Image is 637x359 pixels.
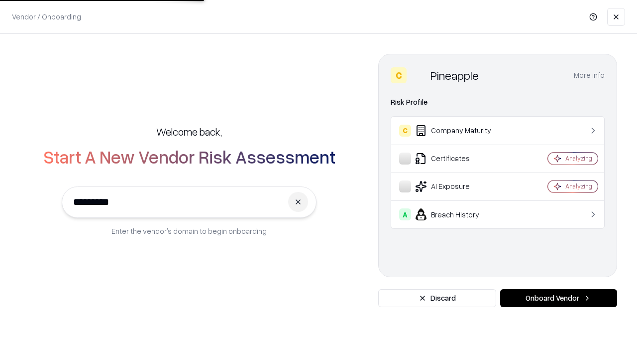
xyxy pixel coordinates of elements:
[399,125,518,137] div: Company Maturity
[378,289,496,307] button: Discard
[411,67,426,83] img: Pineapple
[156,125,222,139] h5: Welcome back,
[399,180,518,192] div: AI Exposure
[12,11,81,22] p: Vendor / Onboarding
[430,67,479,83] div: Pineapple
[565,182,592,190] div: Analyzing
[391,67,407,83] div: C
[399,208,518,220] div: Breach History
[399,153,518,165] div: Certificates
[111,226,267,236] p: Enter the vendor’s domain to begin onboarding
[565,154,592,163] div: Analyzing
[574,66,605,84] button: More info
[399,125,411,137] div: C
[399,208,411,220] div: A
[391,96,605,108] div: Risk Profile
[500,289,617,307] button: Onboard Vendor
[43,147,335,167] h2: Start A New Vendor Risk Assessment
